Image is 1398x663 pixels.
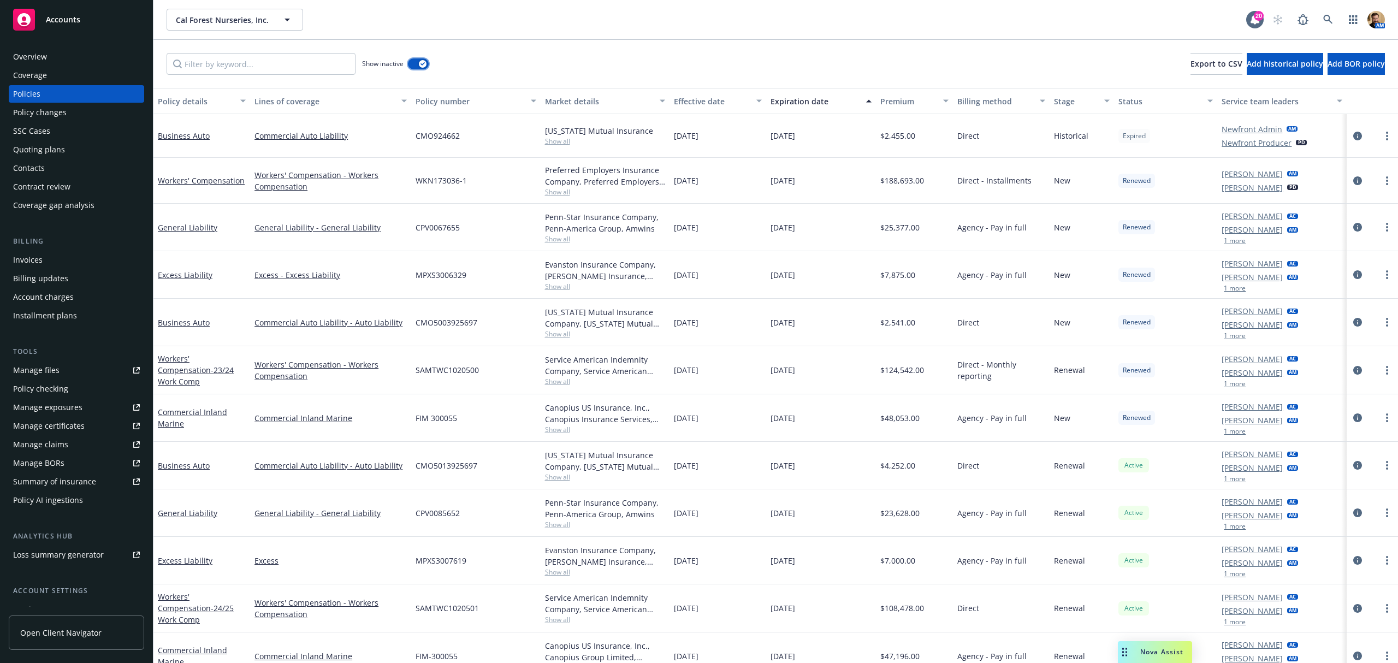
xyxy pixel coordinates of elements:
span: New [1054,412,1070,424]
div: Status [1118,96,1201,107]
span: MPXS3006329 [416,269,466,281]
a: Report a Bug [1292,9,1314,31]
span: Direct - Installments [957,175,1032,186]
a: General Liability [158,222,217,233]
div: [US_STATE] Mutual Insurance Company, [US_STATE] Mutual Insurance [545,306,665,329]
a: [PERSON_NAME] [1222,168,1283,180]
div: Installment plans [13,307,77,324]
span: CMO924662 [416,130,460,141]
span: $25,377.00 [880,222,920,233]
div: Manage exposures [13,399,82,416]
div: 20 [1254,11,1264,21]
div: Policies [13,85,40,103]
a: more [1381,364,1394,377]
div: Tools [9,346,144,357]
button: Cal Forest Nurseries, Inc. [167,9,303,31]
a: circleInformation [1351,129,1364,143]
a: circleInformation [1351,459,1364,472]
a: circleInformation [1351,364,1364,377]
div: Stage [1054,96,1098,107]
a: [PERSON_NAME] [1222,543,1283,555]
span: [DATE] [771,269,795,281]
span: FIM 300055 [416,412,457,424]
span: Agency - Pay in full [957,269,1027,281]
span: Renewal [1054,602,1085,614]
span: Renewed [1123,413,1151,423]
a: [PERSON_NAME] [1222,224,1283,235]
div: Service American Indemnity Company, Service American Indemnity Company, Method Insurance Services [545,354,665,377]
div: [US_STATE] Mutual Insurance [545,125,665,137]
a: Service team [9,601,144,618]
span: [DATE] [771,507,795,519]
div: Canopius US Insurance, Inc., Canopius Insurance Services, Amwins [545,402,665,425]
a: Business Auto [158,317,210,328]
button: Expiration date [766,88,876,114]
span: [DATE] [771,130,795,141]
span: - 24/25 Work Comp [158,603,234,625]
span: $4,252.00 [880,460,915,471]
span: Show inactive [362,59,404,68]
span: Historical [1054,130,1088,141]
span: New [1054,175,1070,186]
a: SSC Cases [9,122,144,140]
a: [PERSON_NAME] [1222,210,1283,222]
span: New [1054,317,1070,328]
a: more [1381,459,1394,472]
a: Overview [9,48,144,66]
div: Market details [545,96,653,107]
a: [PERSON_NAME] [1222,462,1283,473]
span: Show all [545,329,665,339]
span: - 23/24 Work Comp [158,365,234,387]
div: SSC Cases [13,122,50,140]
span: Direct [957,130,979,141]
span: CPV0067655 [416,222,460,233]
button: Add historical policy [1247,53,1323,75]
div: Billing method [957,96,1033,107]
a: Policy checking [9,380,144,398]
input: Filter by keyword... [167,53,356,75]
span: $124,542.00 [880,364,924,376]
button: Status [1114,88,1217,114]
span: [DATE] [771,364,795,376]
a: General Liability - General Liability [254,222,407,233]
span: [DATE] [771,650,795,662]
div: Evanston Insurance Company, [PERSON_NAME] Insurance, Amwins [545,544,665,567]
span: Active [1123,555,1145,565]
button: Premium [876,88,953,114]
div: Service team leaders [1222,96,1330,107]
span: Renewed [1123,176,1151,186]
a: Workers' Compensation - Workers Compensation [254,359,407,382]
a: circleInformation [1351,411,1364,424]
a: Policy AI ingestions [9,492,144,509]
button: Service team leaders [1217,88,1346,114]
a: Invoices [9,251,144,269]
a: Policies [9,85,144,103]
button: 1 more [1224,238,1246,244]
div: Canopius US Insurance, Inc., Canopius Group Limited, Amwins [545,640,665,663]
a: circleInformation [1351,602,1364,615]
span: Show all [545,137,665,146]
a: Start snowing [1267,9,1289,31]
button: Add BOR policy [1328,53,1385,75]
span: $188,693.00 [880,175,924,186]
div: Evanston Insurance Company, [PERSON_NAME] Insurance, Amwins [545,259,665,282]
button: Policy details [153,88,250,114]
a: Newfront Admin [1222,123,1282,135]
a: Workers' Compensation - Workers Compensation [254,597,407,620]
a: Excess Liability [158,270,212,280]
span: [DATE] [674,175,698,186]
span: Show all [545,282,665,291]
a: circleInformation [1351,649,1364,662]
a: [PERSON_NAME] [1222,258,1283,269]
span: New [1054,269,1070,281]
span: Direct - Monthly reporting [957,359,1045,382]
span: Export to CSV [1190,58,1242,69]
a: Commercial Inland Marine [254,412,407,424]
div: Quoting plans [13,141,65,158]
div: Overview [13,48,47,66]
button: 1 more [1224,619,1246,625]
span: [DATE] [674,507,698,519]
a: more [1381,316,1394,329]
span: [DATE] [771,555,795,566]
a: Contract review [9,178,144,196]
